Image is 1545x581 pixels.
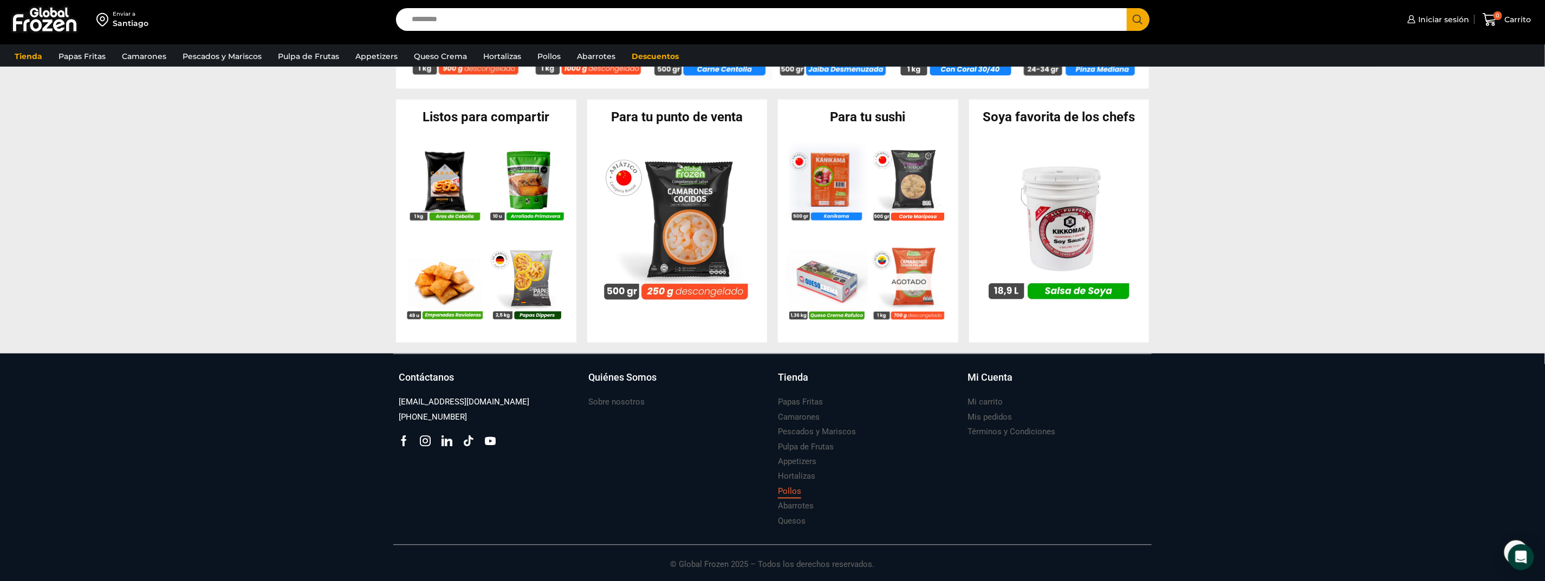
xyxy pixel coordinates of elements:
[588,370,657,384] h3: Quiénes Somos
[778,370,808,384] h3: Tienda
[113,10,148,18] div: Enviar a
[969,110,1150,123] h2: Soya favorita de los chefs
[1405,9,1469,30] a: Iniciar sesión
[478,46,527,67] a: Hortalizas
[587,110,768,123] h2: Para tu punto de venta
[778,370,957,395] a: Tienda
[778,426,856,438] h3: Pescados y Mariscos
[968,370,1146,395] a: Mi Cuenta
[1502,14,1531,25] span: Carrito
[778,484,801,499] a: Pollos
[1494,11,1502,20] span: 0
[778,441,834,453] h3: Pulpa de Frutas
[588,396,645,408] h3: Sobre nosotros
[113,18,148,29] div: Santiago
[96,10,113,29] img: address-field-icon.svg
[968,425,1055,439] a: Términos y Condiciones
[778,110,958,123] h2: Para tu sushi
[778,469,815,484] a: Hortalizas
[968,410,1012,425] a: Mis pedidos
[626,46,684,67] a: Descuentos
[1480,7,1534,32] a: 0 Carrito
[968,370,1012,384] h3: Mi Cuenta
[396,110,576,123] h2: Listos para compartir
[350,46,403,67] a: Appetizers
[968,396,1003,408] h3: Mi carrito
[272,46,345,67] a: Pulpa de Frutas
[778,425,856,439] a: Pescados y Mariscos
[778,515,806,527] h3: Quesos
[116,46,172,67] a: Camarones
[778,440,834,454] a: Pulpa de Frutas
[778,486,801,497] h3: Pollos
[588,395,645,409] a: Sobre nosotros
[1416,14,1469,25] span: Iniciar sesión
[778,410,820,425] a: Camarones
[1508,544,1534,570] div: Open Intercom Messenger
[968,412,1012,423] h3: Mis pedidos
[884,274,934,291] p: Agotado
[778,412,820,423] h3: Camarones
[53,46,111,67] a: Papas Fritas
[399,396,529,408] h3: [EMAIL_ADDRESS][DOMAIN_NAME]
[968,426,1055,438] h3: Términos y Condiciones
[778,395,823,409] a: Papas Fritas
[9,46,48,67] a: Tienda
[177,46,267,67] a: Pescados y Mariscos
[778,454,816,469] a: Appetizers
[399,370,454,384] h3: Contáctanos
[778,471,815,482] h3: Hortalizas
[778,499,814,513] a: Abarrotes
[399,395,529,409] a: [EMAIL_ADDRESS][DOMAIN_NAME]
[1127,8,1150,31] button: Search button
[778,514,806,528] a: Quesos
[778,396,823,408] h3: Papas Fritas
[778,456,816,467] h3: Appetizers
[572,46,621,67] a: Abarrotes
[399,410,467,425] a: [PHONE_NUMBER]
[532,46,566,67] a: Pollos
[399,412,467,423] h3: [PHONE_NUMBER]
[393,545,1152,571] p: © Global Frozen 2025 – Todos los derechos reservados.
[408,46,472,67] a: Queso Crema
[778,500,814,512] h3: Abarrotes
[968,395,1003,409] a: Mi carrito
[588,370,767,395] a: Quiénes Somos
[399,370,577,395] a: Contáctanos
